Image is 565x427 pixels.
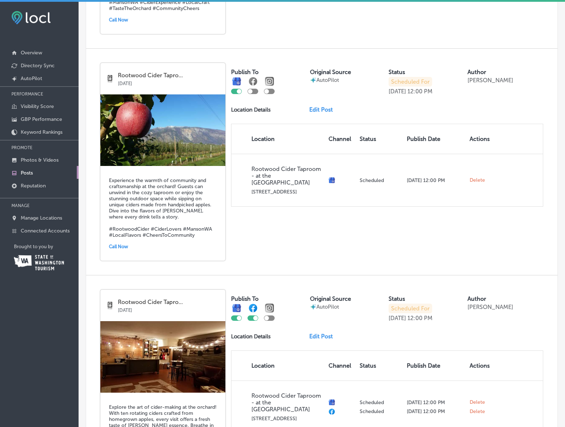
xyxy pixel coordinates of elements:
[231,333,271,340] p: Location Details
[389,315,406,322] p: [DATE]
[14,255,64,270] img: Washington Tourism
[100,94,225,166] img: 1747938307e973aa57-a644-43b6-a838-49afa959f242_20161011_092010_2.jpg
[326,351,357,381] th: Channel
[326,124,357,154] th: Channel
[316,304,339,310] p: AutoPilot
[231,295,259,302] label: Publish To
[407,315,432,322] p: 12:00 PM
[21,170,33,176] p: Posts
[21,183,46,189] p: Reputation
[389,69,405,75] label: Status
[389,295,405,302] label: Status
[389,88,406,95] p: [DATE]
[14,244,79,249] p: Brought to you by
[105,301,114,310] img: logo
[470,399,485,406] span: Delete
[360,177,401,183] p: Scheduled
[309,333,339,340] a: Edit Post
[231,351,326,381] th: Location
[389,77,432,87] p: Scheduled For
[310,304,316,310] img: autopilot-icon
[470,408,485,415] span: Delete
[310,69,351,75] label: Original Source
[251,416,323,422] p: [STREET_ADDRESS]
[21,116,62,122] p: GBP Performance
[407,399,464,406] p: [DATE] 12:00 PM
[467,69,486,75] label: Author
[407,88,432,95] p: 12:00 PM
[21,215,62,221] p: Manage Locations
[100,321,225,393] img: 174793830601075d4e-3fb7-4a17-be88-73a38211a620_20161202_182857.jpg
[407,177,464,183] p: [DATE] 12:00 PM
[467,295,486,302] label: Author
[21,103,54,109] p: Visibility Score
[251,392,323,413] p: Rootwood Cider Taproom - at the [GEOGRAPHIC_DATA]
[357,124,404,154] th: Status
[21,157,59,163] p: Photos & Videos
[118,79,220,86] p: [DATE]
[310,295,351,302] label: Original Source
[251,189,323,195] p: [STREET_ADDRESS]
[467,124,493,154] th: Actions
[118,72,220,79] p: Rootwood Cider Tapro...
[404,351,467,381] th: Publish Date
[360,399,401,406] p: Scheduled
[21,129,62,135] p: Keyword Rankings
[21,75,42,82] p: AutoPilot
[309,106,339,113] a: Edit Post
[109,177,217,238] h5: Experience the warmth of community and craftsmanship at the orchard! Guests can unwind in the coz...
[231,107,271,113] p: Location Details
[118,299,220,305] p: Rootwood Cider Tapro...
[357,351,404,381] th: Status
[21,50,42,56] p: Overview
[21,228,70,234] p: Connected Accounts
[231,124,326,154] th: Location
[467,304,513,310] p: [PERSON_NAME]
[404,124,467,154] th: Publish Date
[407,408,464,414] p: [DATE] 12:00 PM
[11,11,51,24] img: fda3e92497d09a02dc62c9cd864e3231.png
[316,77,339,83] p: AutoPilot
[360,408,401,414] p: Scheduled
[470,177,485,183] span: Delete
[231,69,259,75] label: Publish To
[105,74,114,83] img: logo
[467,77,513,84] p: [PERSON_NAME]
[251,166,323,186] p: Rootwood Cider Taproom - at the [GEOGRAPHIC_DATA]
[467,351,493,381] th: Actions
[389,304,432,313] p: Scheduled For
[118,305,220,313] p: [DATE]
[310,77,316,83] img: autopilot-icon
[21,63,55,69] p: Directory Sync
